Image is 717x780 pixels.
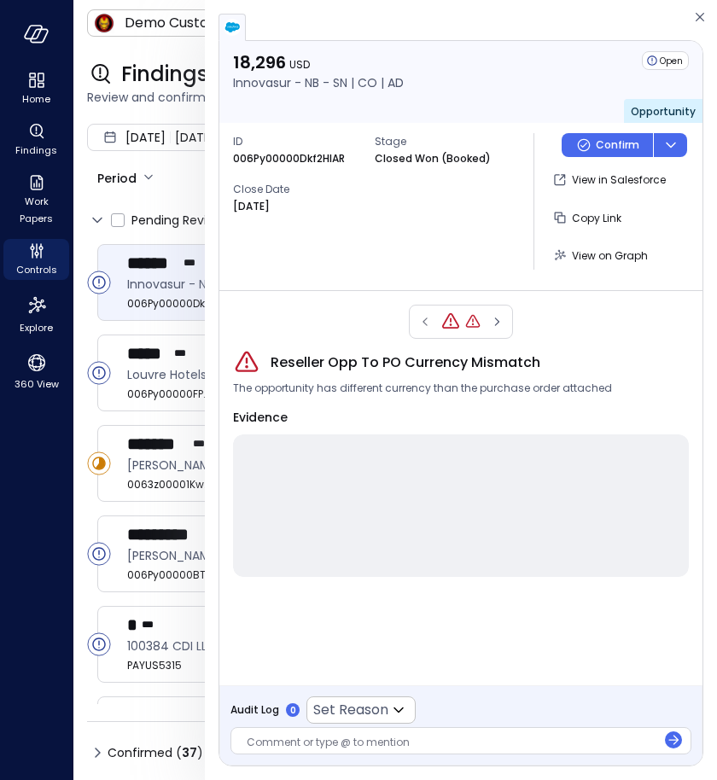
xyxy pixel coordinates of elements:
img: salesforce [224,19,241,36]
div: Open [87,542,111,566]
span: Innovasur - NB - SN | CO | AD [127,275,290,294]
div: Period [97,164,137,193]
span: Explore [20,319,53,336]
span: 0063z00001KwB3nAAF [127,476,213,493]
span: Opportunity [631,104,696,119]
p: Closed Won (Booked) [375,150,491,167]
span: 006Py00000Dkf2HIAR [127,295,213,312]
span: Stage [375,133,503,150]
button: View in Salesforce [548,166,673,195]
p: 18,296 [233,51,404,73]
p: 0 [290,704,296,717]
p: Set Reason [313,700,388,720]
span: ID [233,133,361,150]
span: PAYUS5315 [127,657,213,674]
button: Confirm [562,133,653,157]
span: Findings [15,142,57,159]
span: Copy Link [572,211,621,225]
span: The opportunity has different currency than the purchase order attached [233,380,612,397]
span: Controls [16,261,57,278]
p: 006Py00000Dkf2HIAR [233,150,345,167]
div: Findings [3,119,69,160]
span: [DATE] [125,128,166,147]
span: Pending Review [131,207,259,234]
span: Cargill Inc. - NB - AD | DI | CO | SN [127,546,290,565]
span: Findings [121,61,208,88]
div: Work Papers [3,171,69,229]
button: Copy Link [548,203,628,232]
span: Home [22,90,50,108]
span: 37 [182,744,197,761]
span: Reseller Opp To PO Currency Mismatch [271,352,540,373]
div: Reseller Opp To PO Start Date Mismatch [464,313,481,330]
span: Confirmed [108,739,203,766]
span: Close Date [233,181,361,198]
span: Glidewell Dental - RN - AD [127,456,290,474]
span: 006Py00000BTNMIIA5 [127,567,213,584]
span: Work Papers [10,193,62,227]
button: dropdown-icon-button [653,133,687,157]
p: View in Salesforce [572,172,666,189]
span: Evidence [233,409,288,426]
span: View on Graph [572,248,648,263]
span: 006Py00000FPe9iIAD [127,386,213,403]
div: Open [87,361,111,385]
p: Confirm [596,137,639,154]
div: Controls [3,239,69,280]
p: Innovasur - NB - SN | CO | AD [233,73,404,92]
span: Louvre Hotels Group - NB - AD [127,365,290,384]
div: In Progress [87,451,111,475]
div: Explore [3,290,69,338]
div: Open [87,632,111,656]
span: Audit Log [230,701,279,719]
span: USD [289,57,310,72]
div: ( ) [176,743,203,762]
div: Open [642,51,689,70]
div: Home [3,68,69,109]
div: Reseller Opp To PO Currency Mismatch [440,311,461,332]
span: 360 View [15,375,59,393]
span: 100384 CDI LLC (Partner) [127,637,290,655]
p: Demo Customer 1 [125,13,244,33]
img: Icon [94,13,114,33]
p: [DATE] [233,198,270,215]
button: View on Graph [548,241,655,270]
div: Button group with a nested menu [562,133,687,157]
div: Open [87,271,111,294]
div: 360 View [3,348,69,394]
